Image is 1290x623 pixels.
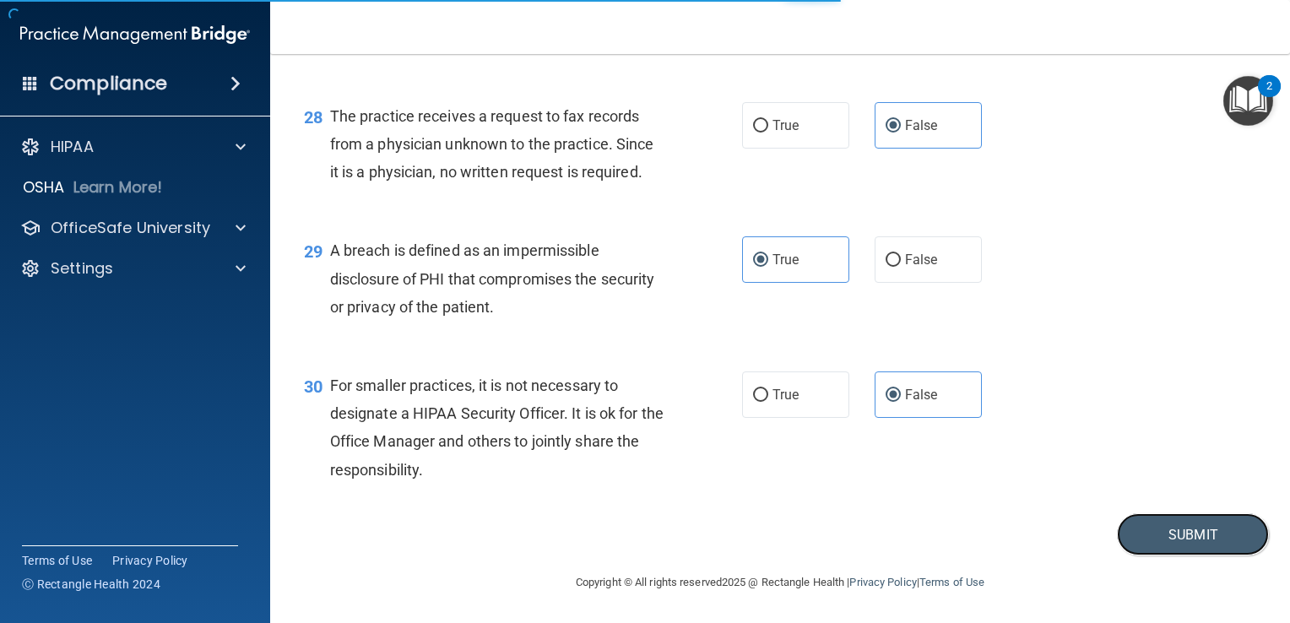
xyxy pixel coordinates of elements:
span: True [772,387,799,403]
a: Privacy Policy [112,552,188,569]
a: Terms of Use [919,576,984,588]
p: OSHA [23,177,65,198]
span: False [905,117,938,133]
p: HIPAA [51,137,94,157]
span: False [905,387,938,403]
input: False [886,254,901,267]
span: 28 [304,107,322,127]
button: Open Resource Center, 2 new notifications [1223,76,1273,126]
div: 2 [1266,86,1272,108]
a: HIPAA [20,137,246,157]
p: Learn More! [73,177,163,198]
span: Ⓒ Rectangle Health 2024 [22,576,160,593]
input: False [886,120,901,133]
span: True [772,117,799,133]
img: PMB logo [20,18,250,51]
div: Copyright © All rights reserved 2025 @ Rectangle Health | | [472,555,1088,609]
input: True [753,120,768,133]
p: Settings [51,258,113,279]
input: True [753,389,768,402]
a: Terms of Use [22,552,92,569]
input: True [753,254,768,267]
span: For smaller practices, it is not necessary to designate a HIPAA Security Officer. It is ok for th... [330,377,664,479]
p: OfficeSafe University [51,218,210,238]
a: Privacy Policy [849,576,916,588]
a: Settings [20,258,246,279]
input: False [886,389,901,402]
span: False [905,252,938,268]
button: Submit [1117,513,1269,556]
span: A breach is defined as an impermissible disclosure of PHI that compromises the security or privac... [330,241,655,315]
span: True [772,252,799,268]
a: OfficeSafe University [20,218,246,238]
span: The practice receives a request to fax records from a physician unknown to the practice. Since it... [330,107,654,181]
span: 30 [304,377,322,397]
h4: Compliance [50,72,167,95]
span: 29 [304,241,322,262]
